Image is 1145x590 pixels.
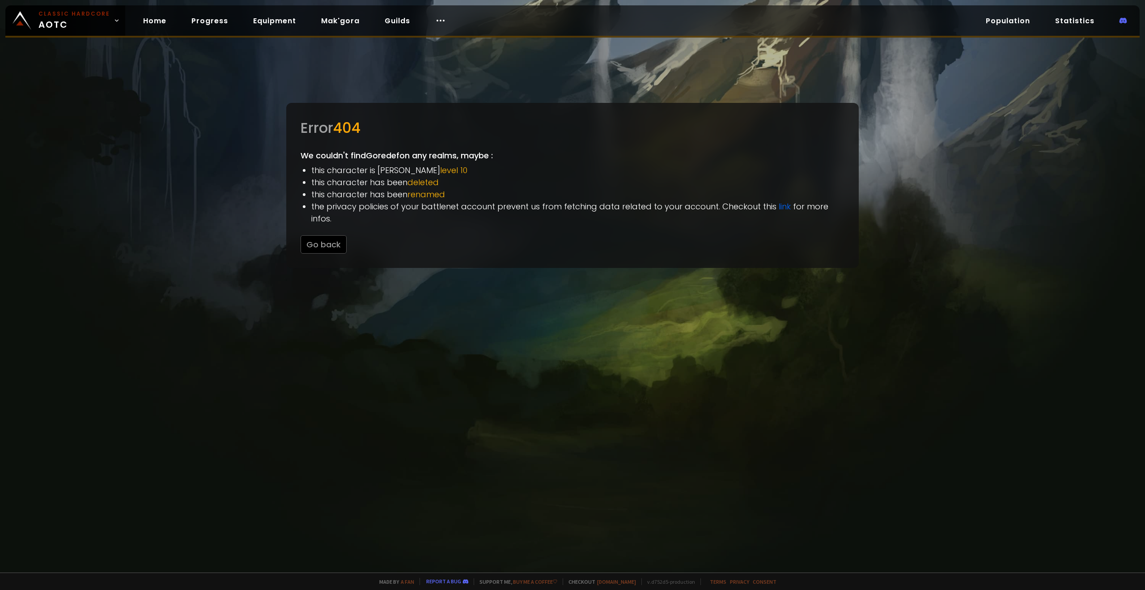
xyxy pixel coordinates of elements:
a: Classic HardcoreAOTC [5,5,125,36]
a: a fan [401,578,414,585]
a: Home [136,12,174,30]
span: deleted [407,177,439,188]
a: Mak'gora [314,12,367,30]
a: Go back [301,239,347,250]
small: Classic Hardcore [38,10,110,18]
li: this character is [PERSON_NAME] [311,164,844,176]
a: Consent [753,578,776,585]
li: the privacy policies of your battlenet account prevent us from fetching data related to your acco... [311,200,844,225]
span: renamed [407,189,445,200]
a: Terms [710,578,726,585]
span: AOTC [38,10,110,31]
a: Buy me a coffee [513,578,557,585]
span: v. d752d5 - production [641,578,695,585]
a: Population [979,12,1037,30]
span: 404 [333,118,360,138]
span: Made by [374,578,414,585]
span: Support me, [474,578,557,585]
a: Report a bug [426,578,461,585]
a: Equipment [246,12,303,30]
a: [DOMAIN_NAME] [597,578,636,585]
a: Progress [184,12,235,30]
a: Guilds [377,12,417,30]
span: Checkout [563,578,636,585]
li: this character has been [311,176,844,188]
a: Privacy [730,578,749,585]
div: We couldn't find Goredef on any realms, maybe : [286,103,859,268]
a: link [779,201,791,212]
div: Error [301,117,844,139]
button: Go back [301,235,347,254]
span: level 10 [440,165,467,176]
a: Statistics [1048,12,1102,30]
li: this character has been [311,188,844,200]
